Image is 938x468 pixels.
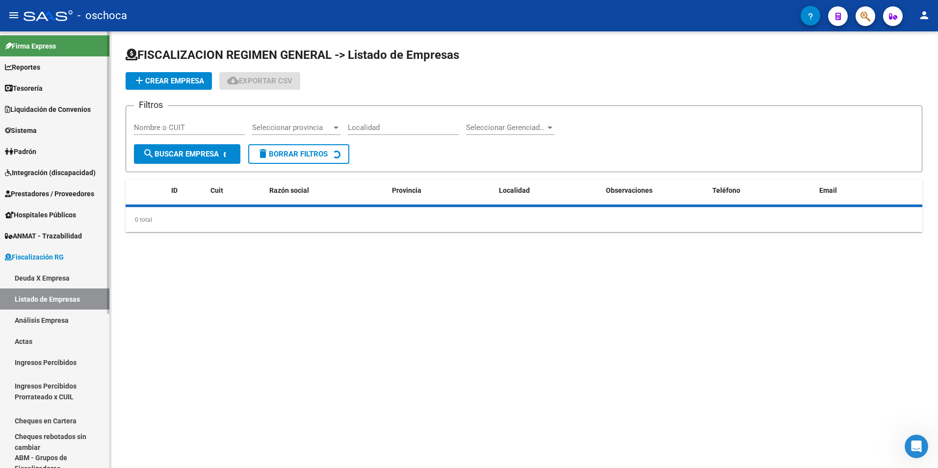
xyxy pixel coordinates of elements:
[227,77,292,85] span: Exportar CSV
[5,231,82,241] span: ANMAT - Trazabilidad
[392,186,421,194] span: Provincia
[5,146,36,157] span: Padrón
[248,144,349,164] button: Borrar Filtros
[5,167,96,178] span: Integración (discapacidad)
[815,180,922,201] datatable-header-cell: Email
[126,208,922,232] div: 0 total
[5,62,40,73] span: Reportes
[227,75,239,86] mat-icon: cloud_download
[8,9,20,21] mat-icon: menu
[252,123,332,132] span: Seleccionar provincia
[5,188,94,199] span: Prestadores / Proveedores
[499,186,530,194] span: Localidad
[5,252,64,262] span: Fiscalización RG
[143,148,155,159] mat-icon: search
[143,150,219,158] span: Buscar Empresa
[819,186,837,194] span: Email
[466,123,546,132] span: Seleccionar Gerenciador
[134,144,240,164] button: Buscar Empresa
[126,72,212,90] button: Crear Empresa
[126,48,459,62] span: FISCALIZACION REGIMEN GENERAL -> Listado de Empresas
[257,150,328,158] span: Borrar Filtros
[5,125,37,136] span: Sistema
[210,186,223,194] span: Cuit
[257,148,269,159] mat-icon: delete
[602,180,709,201] datatable-header-cell: Observaciones
[133,77,204,85] span: Crear Empresa
[5,104,91,115] span: Liquidación de Convenios
[133,75,145,86] mat-icon: add
[388,180,495,201] datatable-header-cell: Provincia
[708,180,815,201] datatable-header-cell: Teléfono
[207,180,265,201] datatable-header-cell: Cuit
[495,180,602,201] datatable-header-cell: Localidad
[5,83,43,94] span: Tesorería
[134,98,168,112] h3: Filtros
[5,209,76,220] span: Hospitales Públicos
[219,72,300,90] button: Exportar CSV
[5,41,56,52] span: Firma Express
[78,5,127,26] span: - oschoca
[606,186,652,194] span: Observaciones
[171,186,178,194] span: ID
[265,180,388,201] datatable-header-cell: Razón social
[918,9,930,21] mat-icon: person
[905,435,928,458] iframe: Intercom live chat
[712,186,740,194] span: Teléfono
[269,186,309,194] span: Razón social
[167,180,207,201] datatable-header-cell: ID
